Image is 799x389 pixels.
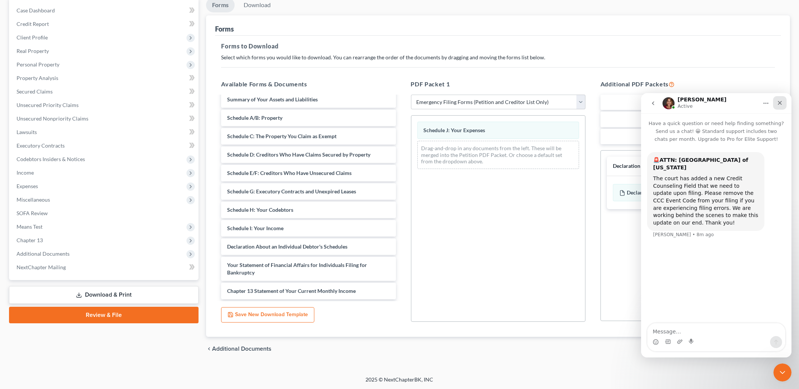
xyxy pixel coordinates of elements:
[227,96,318,103] span: Summary of Your Assets and Liabilities
[11,112,199,125] a: Unsecured Nonpriority Claims
[221,54,775,61] p: Select which forms you would like to download. You can rearrange the order of the documents by dr...
[17,183,38,189] span: Expenses
[11,125,199,139] a: Lawsuits
[11,139,199,152] a: Executory Contracts
[600,112,775,127] button: Add Creditor Matrix Text File
[221,307,314,323] button: Save New Download Template
[627,189,702,196] span: Declaration Re: Electronic Filing
[17,142,65,149] span: Executory Contracts
[11,98,199,112] a: Unsecured Priority Claims
[600,95,775,110] button: Add SSN Form (121)
[600,129,775,145] button: Add Additional PDF Packets
[227,262,367,276] span: Your Statement of Financial Affairs for Individuals Filing for Bankruptcy
[227,170,352,176] span: Schedule E/F: Creditors Who Have Unsecured Claims
[17,75,58,81] span: Property Analysis
[221,42,775,51] h5: Forms to Download
[221,80,396,89] h5: Available Forms & Documents
[227,243,347,250] span: Declaration About an Individual Debtor's Schedules
[600,80,775,89] h5: Additional PDF Packets
[17,7,55,14] span: Case Dashboard
[227,133,337,139] span: Schedule C: The Property You Claim as Exempt
[17,237,43,243] span: Chapter 13
[9,307,199,323] a: Review & File
[17,264,66,270] span: NextChapter Mailing
[17,34,48,41] span: Client Profile
[424,127,485,133] span: Schedule J: Your Expenses
[227,288,356,294] span: Chapter 13 Statement of Your Current Monthly Income
[227,225,284,231] span: Schedule I: Your Income
[17,129,37,135] span: Lawsuits
[17,223,42,230] span: Means Test
[17,156,85,162] span: Codebtors Insiders & Notices
[11,17,199,31] a: Credit Report
[17,210,48,216] span: SOFA Review
[11,261,199,274] a: NextChapter Mailing
[206,346,271,352] a: chevron_left Additional Documents
[773,363,791,381] iframe: Intercom live chat
[9,286,199,304] a: Download & Print
[11,71,199,85] a: Property Analysis
[212,346,271,352] span: Additional Documents
[17,48,49,54] span: Real Property
[17,115,88,122] span: Unsecured Nonpriority Claims
[227,115,282,121] span: Schedule A/B: Property
[417,141,579,169] div: Drag-and-drop in any documents from the left. These will be merged into the Petition PDF Packet. ...
[17,21,49,27] span: Credit Report
[227,151,370,158] span: Schedule D: Creditors Who Have Claims Secured by Property
[227,207,293,213] span: Schedule H: Your Codebtors
[17,61,59,68] span: Personal Property
[11,85,199,98] a: Secured Claims
[641,93,791,357] iframe: Intercom live chat
[17,102,79,108] span: Unsecured Priority Claims
[206,346,212,352] i: chevron_left
[17,88,53,95] span: Secured Claims
[227,188,356,194] span: Schedule G: Executory Contracts and Unexpired Leases
[411,80,585,89] h5: PDF Packet 1
[215,24,234,33] div: Forms
[613,163,688,170] div: Declaration Re: Electronic Filing
[11,207,199,220] a: SOFA Review
[17,196,50,203] span: Miscellaneous
[17,250,70,257] span: Additional Documents
[11,4,199,17] a: Case Dashboard
[17,169,34,176] span: Income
